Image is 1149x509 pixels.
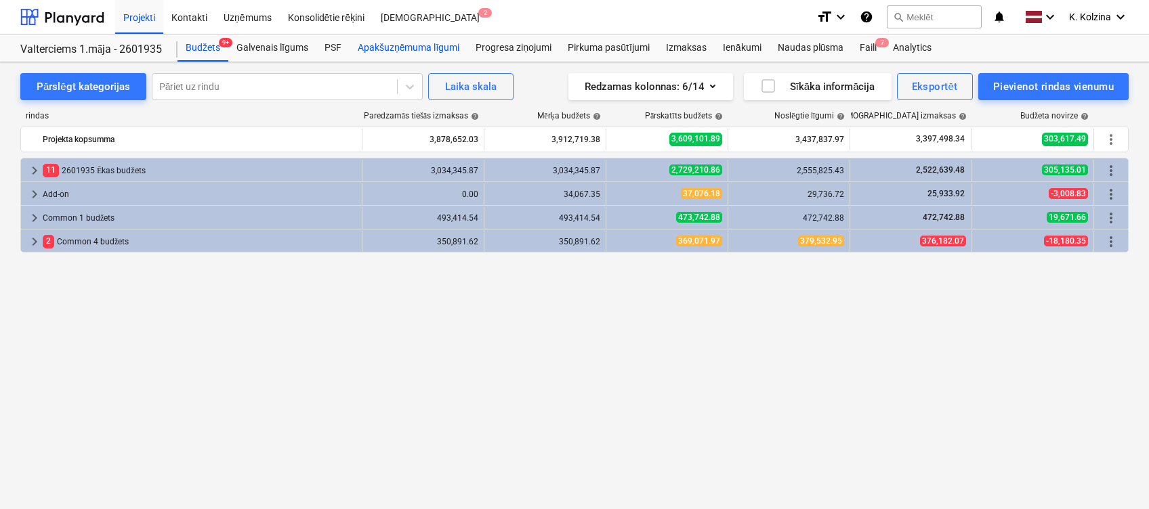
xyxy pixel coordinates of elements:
[915,133,966,145] span: 3,397,498.34
[316,35,350,62] a: PSF
[915,165,966,175] span: 2,522,639.48
[658,35,715,62] div: Izmaksas
[1103,234,1119,250] span: Vairāk darbību
[43,207,356,229] div: Common 1 budžets
[1103,162,1119,179] span: Vairāk darbību
[1081,444,1149,509] iframe: Chat Widget
[468,112,479,120] span: help
[490,213,600,223] div: 493,414.54
[744,73,892,100] button: Sīkāka informācija
[669,133,722,146] span: 3,609,101.89
[364,111,479,121] div: Paredzamās tiešās izmaksas
[860,9,873,25] i: Zināšanu pamats
[734,213,844,223] div: 472,742.88
[1069,12,1111,22] span: K. Kolzina
[467,35,560,62] a: Progresa ziņojumi
[956,112,967,120] span: help
[20,43,161,57] div: Valterciems 1.māja - 2601935
[368,237,478,246] div: 350,891.62
[669,164,722,175] span: 2,729,210.86
[1112,9,1129,25] i: keyboard_arrow_down
[537,111,601,121] div: Mērķa budžets
[560,35,658,62] a: Pirkuma pasūtījumi
[26,234,43,250] span: keyboard_arrow_right
[1044,236,1088,246] span: -18,180.35
[368,129,478,150] div: 3,878,652.03
[228,35,316,62] a: Galvenais līgums
[676,212,722,223] span: 473,742.88
[568,73,733,100] button: Redzamas kolonnas:6/14
[734,190,844,199] div: 29,736.72
[43,183,356,205] div: Add-on
[645,111,723,121] div: Pārskatīts budžets
[912,78,958,95] div: Eksportēt
[1042,9,1058,25] i: keyboard_arrow_down
[834,111,967,121] div: [DEMOGRAPHIC_DATA] izmaksas
[1042,133,1088,146] span: 303,617.49
[368,190,478,199] div: 0.00
[887,5,982,28] button: Meklēt
[43,129,356,150] div: Projekta kopsumma
[770,35,852,62] a: Naudas plūsma
[774,111,845,121] div: Noslēgtie līgumi
[978,73,1129,100] button: Pievienot rindas vienumu
[428,73,514,100] button: Laika skala
[219,38,232,47] span: 9+
[1103,186,1119,202] span: Vairāk darbību
[177,35,228,62] a: Budžets9+
[1103,131,1119,148] span: Vairāk darbību
[1042,164,1088,175] span: 305,135.01
[734,129,844,150] div: 3,437,837.97
[1047,212,1088,223] span: 19,671.66
[833,9,849,25] i: keyboard_arrow_down
[368,166,478,175] div: 3,034,345.87
[43,160,356,181] div: 2601935 Ēkas budžets
[1103,210,1119,226] span: Vairāk darbību
[920,236,966,246] span: 376,182.07
[760,78,875,95] div: Sīkāka informācija
[1049,188,1088,199] span: -3,008.83
[798,236,844,246] span: 379,532.95
[445,78,497,95] div: Laika skala
[926,189,966,198] span: 25,933.92
[681,188,722,199] span: 37,076.18
[177,35,228,62] div: Budžets
[43,164,59,177] span: 11
[490,237,600,246] div: 350,891.62
[478,8,492,18] span: 2
[20,73,146,100] button: Pārslēgt kategorijas
[834,112,845,120] span: help
[1020,111,1089,121] div: Budžeta novirze
[43,231,356,252] div: Common 4 budžets
[885,35,940,62] a: Analytics
[585,78,717,95] div: Redzamas kolonnas : 6/14
[676,236,722,246] span: 369,071.97
[590,112,601,120] span: help
[26,210,43,226] span: keyboard_arrow_right
[20,111,363,121] div: rindas
[897,73,973,100] button: Eksportēt
[368,213,478,223] div: 493,414.54
[26,186,43,202] span: keyboard_arrow_right
[993,78,1114,95] div: Pievienot rindas vienumu
[875,38,889,47] span: 7
[350,35,467,62] a: Apakšuzņēmuma līgumi
[715,35,770,62] a: Ienākumi
[1078,112,1089,120] span: help
[734,166,844,175] div: 2,555,825.43
[712,112,723,120] span: help
[852,35,885,62] a: Faili7
[43,235,54,248] span: 2
[852,35,885,62] div: Faili
[490,190,600,199] div: 34,067.35
[26,162,43,179] span: keyboard_arrow_right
